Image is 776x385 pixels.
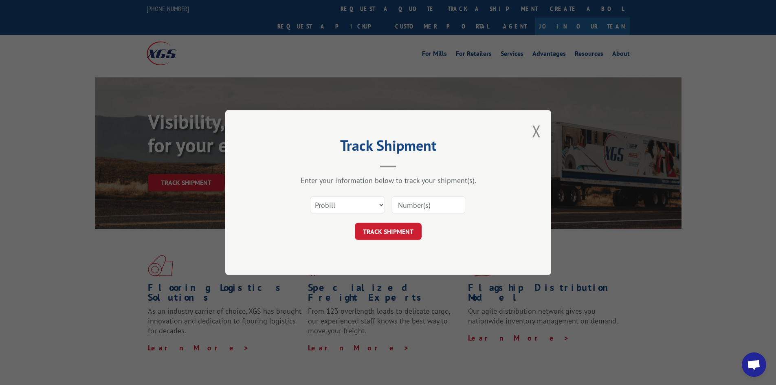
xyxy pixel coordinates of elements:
button: Close modal [532,120,541,142]
input: Number(s) [391,196,466,213]
div: Enter your information below to track your shipment(s). [266,176,510,185]
div: Open chat [742,352,766,377]
h2: Track Shipment [266,140,510,155]
button: TRACK SHIPMENT [355,223,422,240]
